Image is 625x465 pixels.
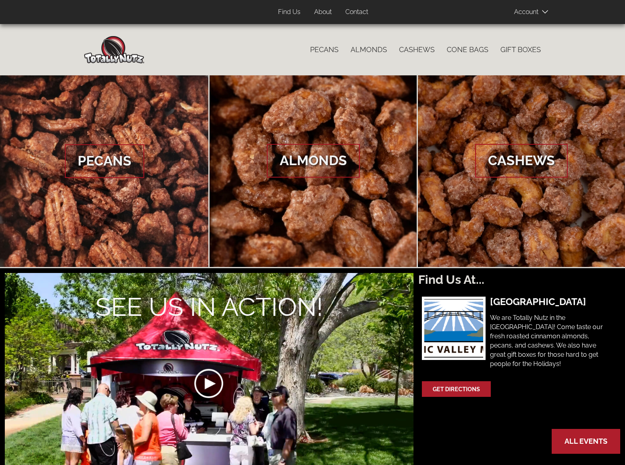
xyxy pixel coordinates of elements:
[490,297,612,307] h3: [GEOGRAPHIC_DATA]
[267,144,360,178] span: Almonds
[418,273,620,286] h2: Find Us At...
[475,144,568,178] span: Cashews
[65,144,144,178] span: Pecans
[423,382,490,396] a: Get Directions
[494,41,547,58] a: Gift Boxes
[210,75,417,267] a: Almonds
[272,4,306,20] a: Find Us
[345,41,393,58] a: Almonds
[393,41,441,58] a: Cashews
[490,314,603,367] span: We are Totally Nutz in the [GEOGRAPHIC_DATA]! Come taste our fresh roasted cinnamon almonds, peca...
[84,36,144,63] img: Home
[552,430,619,453] a: All Events
[339,4,374,20] a: Contact
[422,297,614,368] a: [GEOGRAPHIC_DATA]We are Totally Nutz in the [GEOGRAPHIC_DATA]! Come taste our fresh roasted cinna...
[304,41,345,58] a: Pecans
[441,41,494,58] a: Cone Bags
[308,4,338,20] a: About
